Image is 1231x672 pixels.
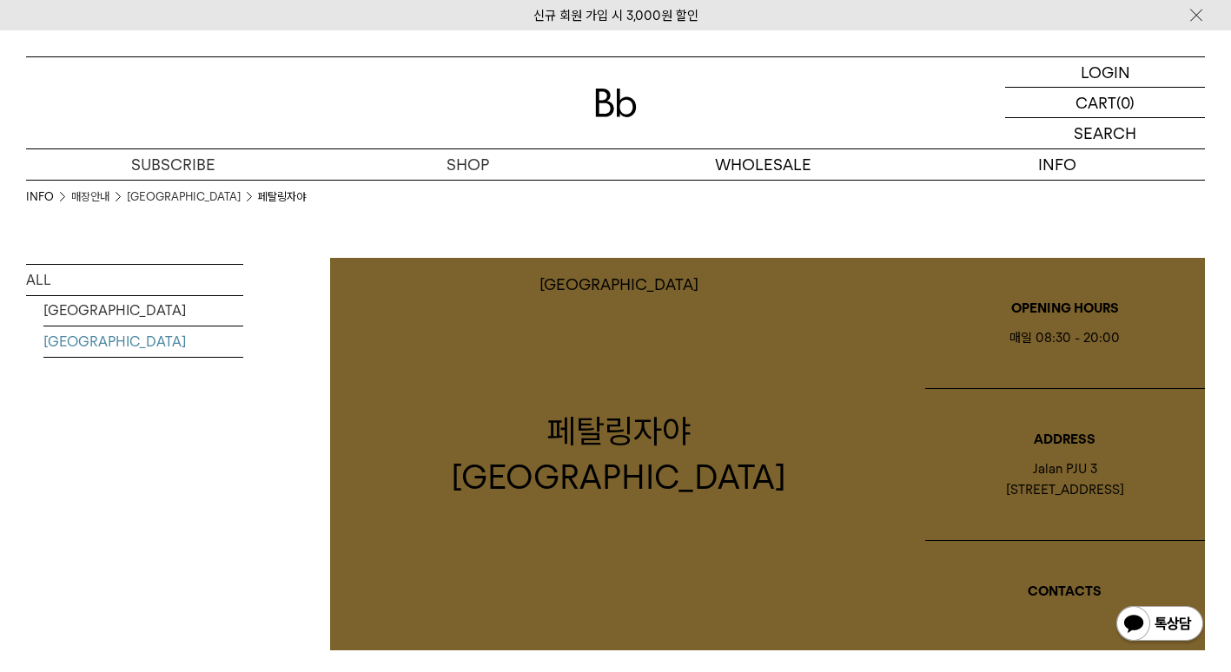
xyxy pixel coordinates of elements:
a: 매장안내 [71,188,109,206]
p: [GEOGRAPHIC_DATA] [539,275,698,293]
p: (0) [1116,88,1135,117]
a: [GEOGRAPHIC_DATA] [43,326,243,357]
a: LOGIN [1005,57,1205,88]
a: SHOP [321,149,615,180]
div: 매일 08:30 - 20:00 [925,327,1205,348]
p: ADDRESS [925,429,1205,450]
p: LOGIN [1081,57,1130,87]
p: OPENING HOURS [925,298,1205,319]
a: SUBSCRIBE [26,149,321,180]
a: CART (0) [1005,88,1205,118]
a: [GEOGRAPHIC_DATA] [127,188,241,206]
img: 카카오톡 채널 1:1 채팅 버튼 [1115,604,1205,646]
li: 페탈링자야 [258,188,306,206]
li: INFO [26,188,71,206]
p: CART [1075,88,1116,117]
p: SEARCH [1074,118,1136,148]
img: 로고 [595,89,637,117]
p: INFO [910,149,1205,180]
p: [GEOGRAPHIC_DATA] [451,454,786,500]
a: [GEOGRAPHIC_DATA] [43,295,243,326]
div: Jalan PJU 3 [STREET_ADDRESS] [925,458,1205,500]
a: 신규 회원 가입 시 3,000원 할인 [533,8,698,23]
p: WHOLESALE [616,149,910,180]
a: ALL [26,265,243,295]
p: CONTACTS [925,581,1205,602]
p: 페탈링자야 [451,408,786,454]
